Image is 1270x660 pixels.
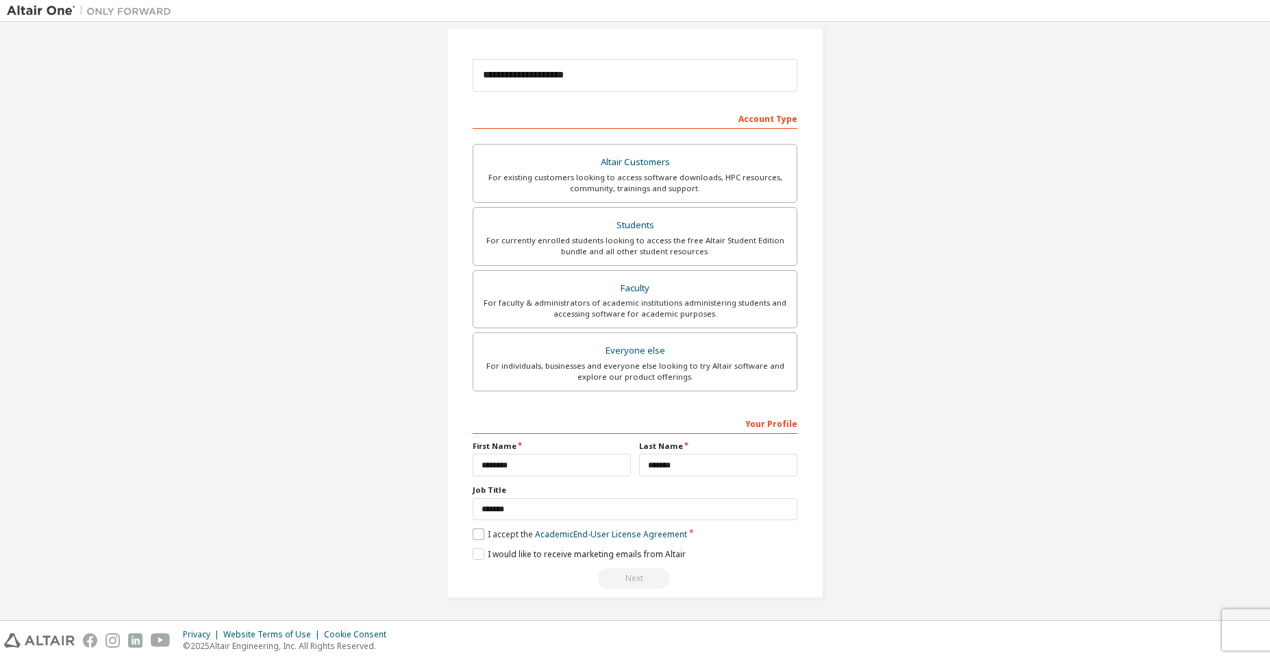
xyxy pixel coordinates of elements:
[482,360,788,382] div: For individuals, businesses and everyone else looking to try Altair software and explore our prod...
[324,629,395,640] div: Cookie Consent
[482,235,788,257] div: For currently enrolled students looking to access the free Altair Student Edition bundle and all ...
[482,216,788,235] div: Students
[482,341,788,360] div: Everyone else
[482,172,788,194] div: For existing customers looking to access software downloads, HPC resources, community, trainings ...
[83,633,97,648] img: facebook.svg
[223,629,324,640] div: Website Terms of Use
[473,528,687,540] label: I accept the
[482,279,788,298] div: Faculty
[105,633,120,648] img: instagram.svg
[151,633,171,648] img: youtube.svg
[473,568,797,589] div: Read and acccept EULA to continue
[473,441,631,452] label: First Name
[473,548,686,560] label: I would like to receive marketing emails from Altair
[482,153,788,172] div: Altair Customers
[535,528,687,540] a: Academic End-User License Agreement
[639,441,797,452] label: Last Name
[128,633,142,648] img: linkedin.svg
[473,412,797,434] div: Your Profile
[473,485,797,496] label: Job Title
[482,297,788,319] div: For faculty & administrators of academic institutions administering students and accessing softwa...
[7,4,178,18] img: Altair One
[183,629,223,640] div: Privacy
[473,107,797,129] div: Account Type
[183,640,395,652] p: © 2025 Altair Engineering, Inc. All Rights Reserved.
[4,633,75,648] img: altair_logo.svg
